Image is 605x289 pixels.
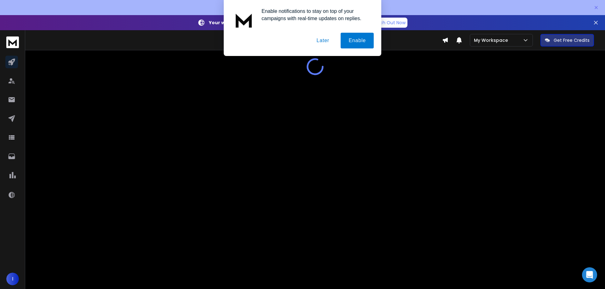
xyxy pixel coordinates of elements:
button: I [6,273,19,285]
div: Open Intercom Messenger [582,267,597,282]
img: notification icon [231,8,256,33]
div: Enable notifications to stay on top of your campaigns with real-time updates on replies. [256,8,374,22]
button: Later [308,33,337,48]
button: Enable [341,33,374,48]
